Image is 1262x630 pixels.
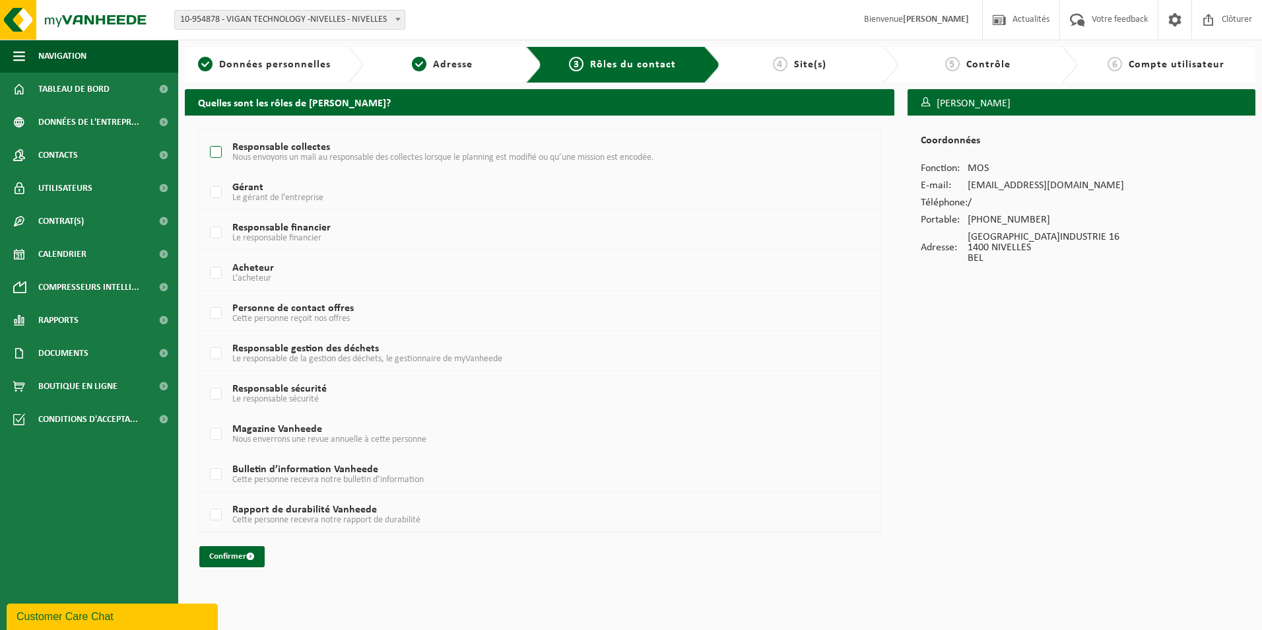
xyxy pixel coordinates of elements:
span: Navigation [38,40,86,73]
td: Téléphone: [921,194,968,211]
label: Responsable financier [207,223,814,243]
span: 6 [1108,57,1122,71]
span: Cette personne recevra notre bulletin d’information [232,475,424,485]
span: Compte utilisateur [1129,59,1224,70]
label: Magazine Vanheede [207,425,814,444]
span: 5 [945,57,960,71]
h2: Coordonnées [921,135,1242,153]
label: Rapport de durabilité Vanheede [207,505,814,525]
td: [PHONE_NUMBER] [968,211,1124,228]
span: Contacts [38,139,78,172]
td: E-mail: [921,177,968,194]
span: L’acheteur [232,273,271,283]
span: 10-954878 - VIGAN TECHNOLOGY -NIVELLES - NIVELLES [175,11,405,29]
span: Le gérant de l’entreprise [232,193,323,203]
span: Le responsable sécurité [232,394,319,404]
span: Nous enverrons une revue annuelle à cette personne [232,435,426,444]
span: Données de l'entrepr... [38,106,139,139]
td: Adresse: [921,228,968,267]
td: / [968,194,1124,211]
span: 4 [773,57,787,71]
span: Données personnelles [219,59,331,70]
span: Nous envoyons un mali au responsable des collectes lorsque le planning est modifié ou qu’une miss... [232,153,654,162]
label: Responsable gestion des déchets [207,344,814,364]
span: Rôles du contact [590,59,676,70]
span: Le responsable financier [232,233,321,243]
span: Boutique en ligne [38,370,117,403]
span: 2 [412,57,426,71]
td: Fonction: [921,160,968,177]
span: Cette personne recevra notre rapport de durabilité [232,515,420,525]
td: [EMAIL_ADDRESS][DOMAIN_NAME] [968,177,1124,194]
td: MOS [968,160,1124,177]
span: Site(s) [794,59,826,70]
span: 3 [569,57,583,71]
label: Personne de contact offres [207,304,814,324]
span: Utilisateurs [38,172,92,205]
label: Bulletin d’information Vanheede [207,465,814,485]
a: 1Données personnelles [191,57,337,73]
span: Contrat(s) [38,205,84,238]
h3: [PERSON_NAME] [908,89,1255,118]
span: Contrôle [966,59,1011,70]
h2: Quelles sont les rôles de [PERSON_NAME]? [185,89,894,115]
label: Responsable sécurité [207,384,814,404]
span: Le responsable de la gestion des déchets, le gestionnaire de myVanheede [232,354,502,364]
span: Cette personne reçoit nos offres [232,314,350,324]
span: Rapports [38,304,79,337]
strong: [PERSON_NAME] [903,15,969,24]
span: Adresse [433,59,473,70]
label: Acheteur [207,263,814,283]
span: Calendrier [38,238,86,271]
td: [GEOGRAPHIC_DATA]INDUSTRIE 16 1400 NIVELLES BEL [968,228,1124,267]
span: Compresseurs intelli... [38,271,139,304]
span: 10-954878 - VIGAN TECHNOLOGY -NIVELLES - NIVELLES [174,10,405,30]
label: Responsable collectes [207,143,814,162]
td: Portable: [921,211,968,228]
label: Gérant [207,183,814,203]
button: Confirmer [199,546,265,567]
span: Documents [38,337,88,370]
span: Tableau de bord [38,73,110,106]
span: Conditions d'accepta... [38,403,138,436]
span: 1 [198,57,213,71]
iframe: chat widget [7,601,220,630]
a: 2Adresse [370,57,515,73]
